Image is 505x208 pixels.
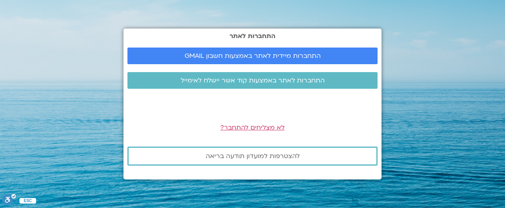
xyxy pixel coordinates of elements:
[127,147,378,166] a: להצטרפות למועדון תודעה בריאה
[127,32,378,40] h2: התחברות לאתר
[185,52,321,59] span: התחברות מיידית לאתר באמצעות חשבון GMAIL
[127,48,378,64] a: התחברות מיידית לאתר באמצעות חשבון GMAIL
[220,123,285,132] a: לא מצליחים להתחבר?
[181,77,325,84] span: התחברות לאתר באמצעות קוד אשר יישלח לאימייל
[127,72,378,89] a: התחברות לאתר באמצעות קוד אשר יישלח לאימייל
[206,153,300,160] span: להצטרפות למועדון תודעה בריאה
